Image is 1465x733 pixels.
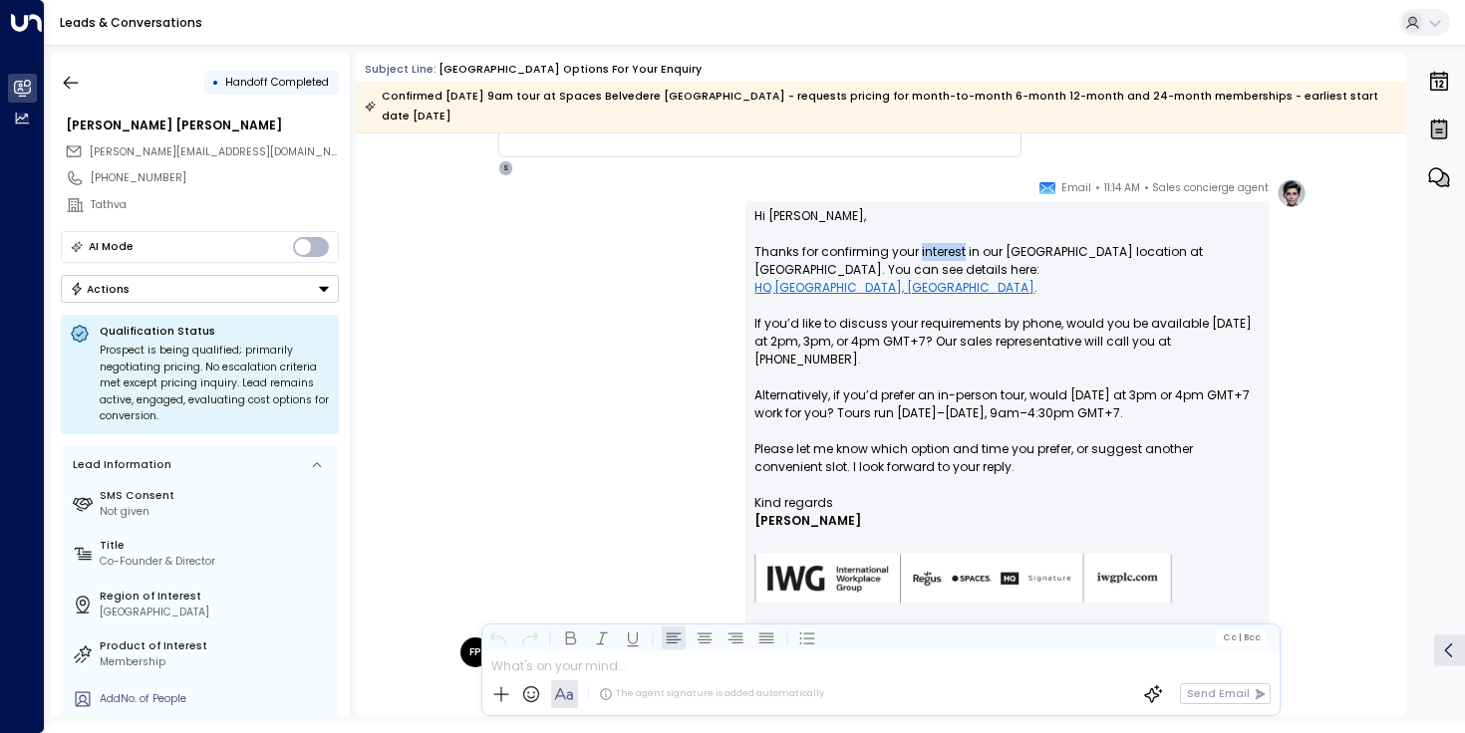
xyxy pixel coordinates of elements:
img: AIorK4zU2Kz5WUNqa9ifSKC9jFH1hjwenjvh85X70KBOPduETvkeZu4OqG8oPuqbwvp3xfXcMQJCRtwYb-SG [754,554,1173,605]
span: Email [1061,178,1091,198]
label: SMS Consent [100,488,333,504]
div: The agent signature is added automatically [599,687,824,701]
button: Undo [486,625,510,649]
div: [GEOGRAPHIC_DATA] options for your enquiry [439,62,702,78]
label: Region of Interest [100,589,333,605]
button: Actions [61,275,339,303]
div: Button group with a nested menu [61,275,339,303]
img: profile-logo.png [1277,178,1307,208]
span: Subject Line: [365,62,437,77]
span: • [1095,178,1100,198]
a: Leads & Conversations [60,14,202,31]
label: Product of Interest [100,638,333,654]
div: S [498,160,514,176]
div: [GEOGRAPHIC_DATA] [100,605,333,620]
span: [PERSON_NAME] [754,512,861,530]
span: Sales concierge agent [1152,178,1269,198]
div: Prospect is being qualified; primarily negotiating pricing. No escalation criteria met except pri... [100,343,330,425]
div: [PERSON_NAME] [PERSON_NAME] [66,117,339,134]
div: AddNo. of People [100,691,333,707]
button: Cc|Bcc [1217,630,1267,644]
div: • [212,69,219,96]
span: Handoff Completed [225,75,329,90]
div: Confirmed [DATE] 9am tour at Spaces Belvedere [GEOGRAPHIC_DATA] - requests pricing for month-to-m... [365,87,1396,126]
div: FP [460,637,490,667]
a: HQ [GEOGRAPHIC_DATA], [GEOGRAPHIC_DATA] [754,279,1034,297]
div: Not given [100,504,333,520]
p: Hi [PERSON_NAME], Thanks for confirming your interest in our [GEOGRAPHIC_DATA] location at [GEOGR... [754,207,1260,494]
span: fred@tathva.sg [90,144,339,160]
span: Cc Bcc [1223,632,1261,642]
div: Co-Founder & Director [100,554,333,570]
span: | [1238,632,1241,642]
div: Signature [754,494,1260,628]
div: AI Mode [89,237,134,257]
span: 11:14 AM [1104,178,1140,198]
div: [PHONE_NUMBER] [91,170,339,186]
button: Redo [517,625,541,649]
p: Qualification Status [100,324,330,339]
label: Title [100,538,333,554]
div: Membership [100,654,333,670]
div: Tathva [91,197,339,213]
span: • [1144,178,1149,198]
div: Actions [70,282,131,296]
div: Lead Information [68,457,171,473]
span: Kind regards [754,494,833,512]
span: [PERSON_NAME][EMAIL_ADDRESS][DOMAIN_NAME] [90,144,357,159]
